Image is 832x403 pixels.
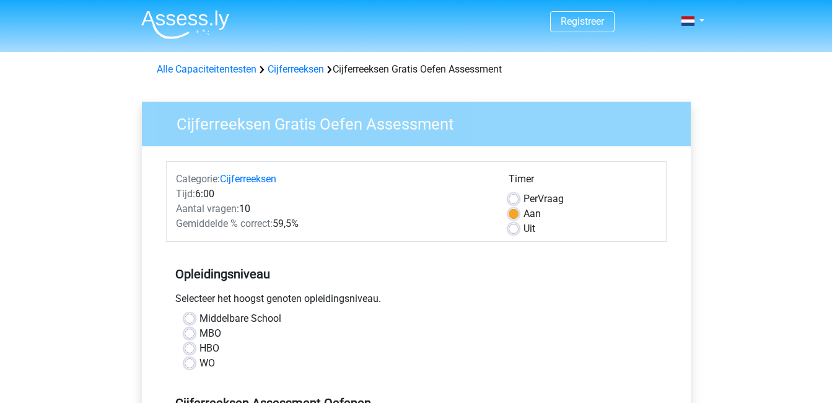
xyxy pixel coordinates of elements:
[199,341,219,356] label: HBO
[199,356,215,371] label: WO
[523,206,541,221] label: Aan
[509,172,657,192] div: Timer
[167,187,499,201] div: 6:00
[523,192,564,206] label: Vraag
[220,173,276,185] a: Cijferreeksen
[561,15,604,27] a: Registreer
[162,110,681,134] h3: Cijferreeksen Gratis Oefen Assessment
[167,216,499,231] div: 59,5%
[176,218,273,229] span: Gemiddelde % correct:
[157,63,256,75] a: Alle Capaciteitentesten
[167,201,499,216] div: 10
[176,188,195,200] span: Tijd:
[199,326,221,341] label: MBO
[141,10,229,39] img: Assessly
[523,193,538,205] span: Per
[166,291,667,311] div: Selecteer het hoogst genoten opleidingsniveau.
[152,62,681,77] div: Cijferreeksen Gratis Oefen Assessment
[268,63,324,75] a: Cijferreeksen
[199,311,281,326] label: Middelbare School
[176,203,239,215] span: Aantal vragen:
[523,221,535,236] label: Uit
[175,262,657,286] h5: Opleidingsniveau
[176,173,220,185] span: Categorie:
